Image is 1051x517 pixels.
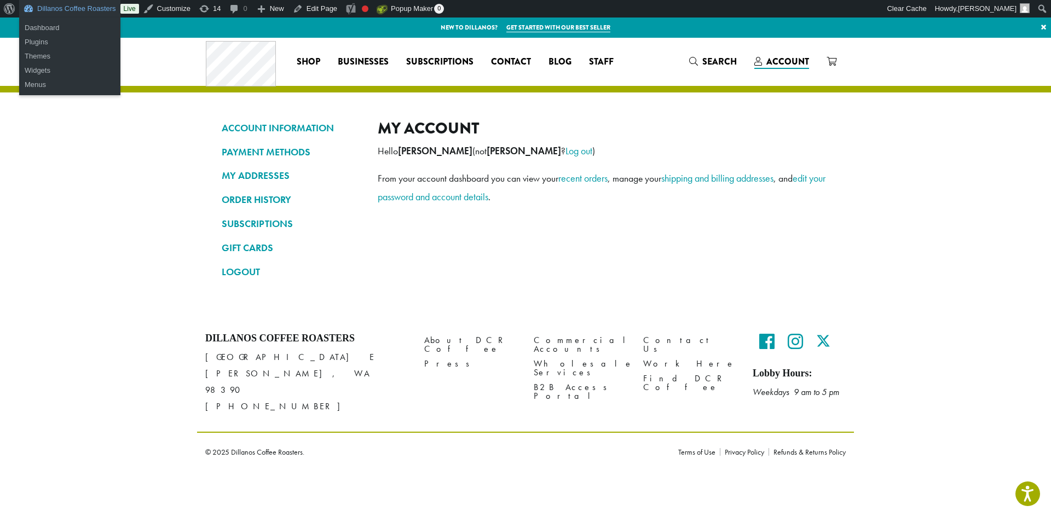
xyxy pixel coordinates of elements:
[222,166,361,185] a: MY ADDRESSES
[19,63,120,78] a: Widgets
[534,357,627,380] a: Wholesale Services
[19,21,120,35] a: Dashboard
[680,53,746,71] a: Search
[222,119,361,137] a: ACCOUNT INFORMATION
[720,448,769,456] a: Privacy Policy
[643,357,736,371] a: Work Here
[769,448,846,456] a: Refunds & Returns Policy
[398,145,472,157] strong: [PERSON_NAME]
[534,333,627,356] a: Commercial Accounts
[205,349,408,415] p: [GEOGRAPHIC_DATA] E [PERSON_NAME], WA 98390 [PHONE_NUMBER]
[753,386,839,398] em: Weekdays 9 am to 5 pm
[958,4,1017,13] span: [PERSON_NAME]
[338,55,389,69] span: Businesses
[362,5,368,12] div: Focus keyphrase not set
[205,448,662,456] p: © 2025 Dillanos Coffee Roasters.
[222,119,361,290] nav: Account pages
[19,78,120,92] a: Menus
[222,263,361,281] a: LOGOUT
[643,333,736,356] a: Contact Us
[205,333,408,345] h4: Dillanos Coffee Roasters
[406,55,473,69] span: Subscriptions
[534,380,627,404] a: B2B Access Portal
[19,46,120,95] ul: Dillanos Coffee Roasters
[678,448,720,456] a: Terms of Use
[548,55,571,69] span: Blog
[120,4,139,14] a: Live
[378,142,829,160] p: Hello (not ? )
[702,55,737,68] span: Search
[580,53,622,71] a: Staff
[506,23,610,32] a: Get started with our best seller
[19,35,120,49] a: Plugins
[19,49,120,63] a: Themes
[222,239,361,257] a: GIFT CARDS
[19,18,120,53] ul: Dillanos Coffee Roasters
[643,371,736,395] a: Find DCR Coffee
[424,333,517,356] a: About DCR Coffee
[222,143,361,161] a: PAYMENT METHODS
[222,214,361,233] a: SUBSCRIPTIONS
[491,55,531,69] span: Contact
[487,145,561,157] strong: [PERSON_NAME]
[424,357,517,371] a: Press
[434,4,444,14] span: 0
[1036,18,1051,37] a: ×
[661,172,773,184] a: shipping and billing addresses
[378,119,829,138] h2: My account
[378,169,829,206] p: From your account dashboard you can view your , manage your , and .
[753,368,846,380] h5: Lobby Hours:
[558,172,608,184] a: recent orders
[589,55,614,69] span: Staff
[222,190,361,209] a: ORDER HISTORY
[297,55,320,69] span: Shop
[565,144,592,157] a: Log out
[766,55,809,68] span: Account
[288,53,329,71] a: Shop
